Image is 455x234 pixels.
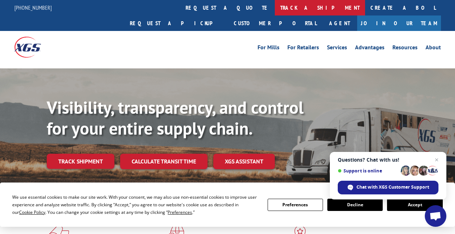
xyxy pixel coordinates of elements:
[432,156,441,164] span: Close chat
[14,4,52,11] a: [PHONE_NUMBER]
[228,15,322,31] a: Customer Portal
[357,15,441,31] a: Join Our Team
[47,154,114,169] a: Track shipment
[355,45,385,53] a: Advantages
[120,154,208,169] a: Calculate transit time
[258,45,279,53] a: For Mills
[338,181,438,194] div: Chat with XGS Customer Support
[392,45,418,53] a: Resources
[327,45,347,53] a: Services
[338,168,398,174] span: Support is online
[387,199,442,211] button: Accept
[338,157,438,163] span: Questions? Chat with us!
[12,193,259,216] div: We use essential cookies to make our site work. With your consent, we may also use non-essential ...
[287,45,319,53] a: For Retailers
[19,209,45,215] span: Cookie Policy
[327,199,383,211] button: Decline
[426,45,441,53] a: About
[268,199,323,211] button: Preferences
[168,209,192,215] span: Preferences
[47,96,304,139] b: Visibility, transparency, and control for your entire supply chain.
[322,15,357,31] a: Agent
[356,184,429,190] span: Chat with XGS Customer Support
[124,15,228,31] a: Request a pickup
[213,154,275,169] a: XGS ASSISTANT
[425,205,446,227] div: Open chat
